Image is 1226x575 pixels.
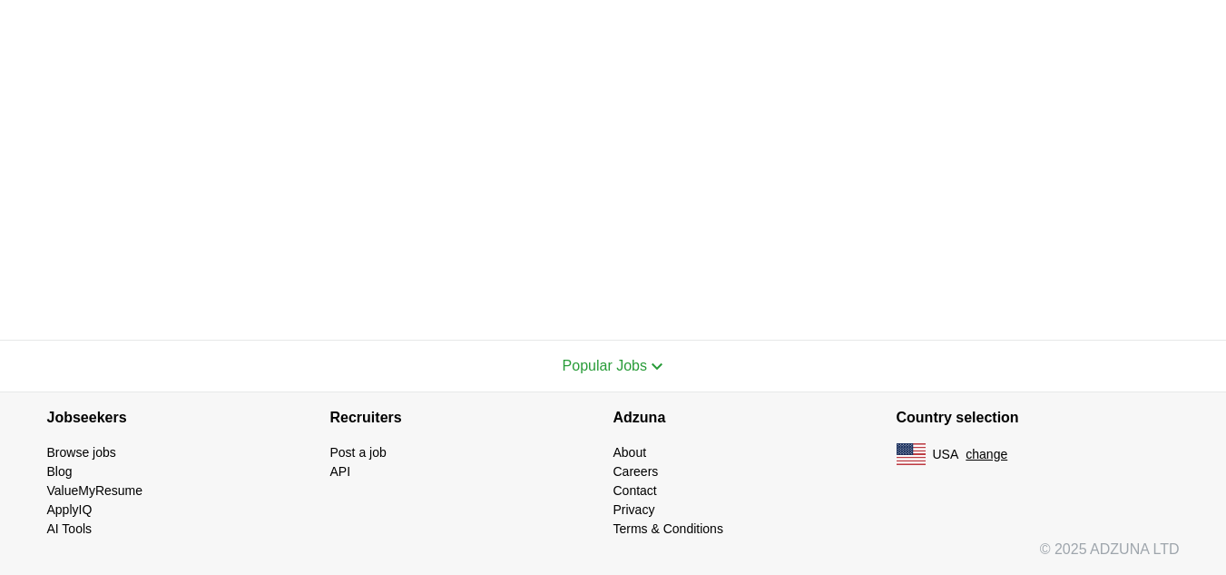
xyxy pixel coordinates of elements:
a: API [330,464,351,479]
img: toggle icon [651,362,663,371]
a: ApplyIQ [47,502,93,517]
a: Browse jobs [47,445,116,460]
a: Terms & Conditions [613,521,723,536]
a: Privacy [613,502,655,517]
div: © 2025 ADZUNA LTD [33,539,1194,575]
a: Careers [613,464,659,479]
a: Blog [47,464,73,479]
img: US flag [897,443,926,465]
h4: Country selection [897,392,1180,443]
a: About [613,445,647,460]
span: Popular Jobs [563,358,647,373]
a: Post a job [330,445,387,460]
a: AI Tools [47,521,93,536]
a: ValueMyResume [47,483,143,498]
span: USA [933,445,959,464]
button: change [966,445,1007,464]
a: Contact [613,483,657,498]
